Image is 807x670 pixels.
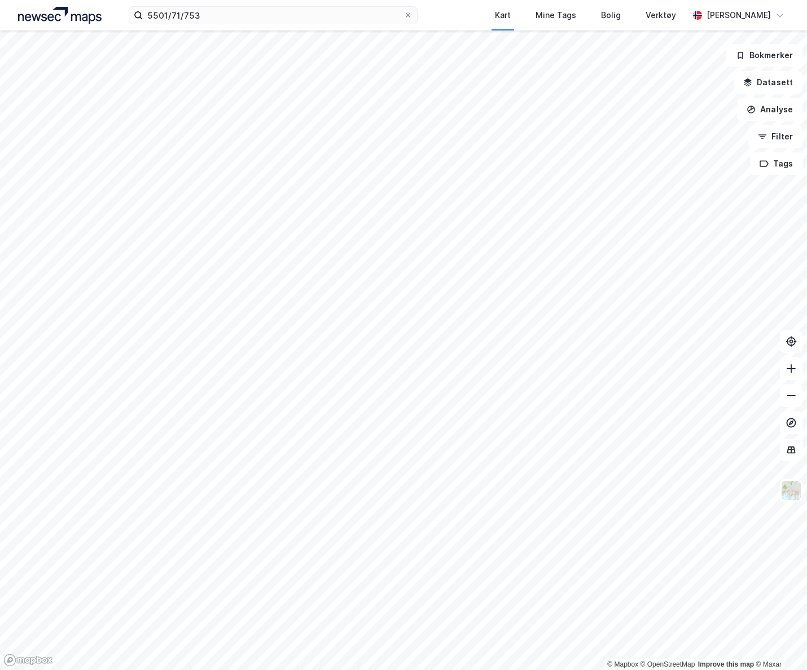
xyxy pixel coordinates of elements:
a: Mapbox homepage [3,654,53,667]
img: logo.a4113a55bc3d86da70a041830d287a7e.svg [18,7,102,24]
input: Søk på adresse, matrikkel, gårdeiere, leietakere eller personer [143,7,403,24]
div: Kontrollprogram for chat [751,616,807,670]
button: Filter [748,125,802,148]
button: Analyse [737,98,802,121]
button: Tags [750,152,802,175]
button: Datasett [734,71,802,94]
a: Improve this map [698,660,754,668]
a: Mapbox [607,660,638,668]
div: Kart [495,8,511,22]
div: Verktøy [646,8,676,22]
img: Z [780,480,802,501]
div: Mine Tags [536,8,576,22]
iframe: Chat Widget [751,616,807,670]
div: [PERSON_NAME] [707,8,771,22]
button: Bokmerker [726,44,802,67]
div: Bolig [601,8,621,22]
a: OpenStreetMap [641,660,695,668]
